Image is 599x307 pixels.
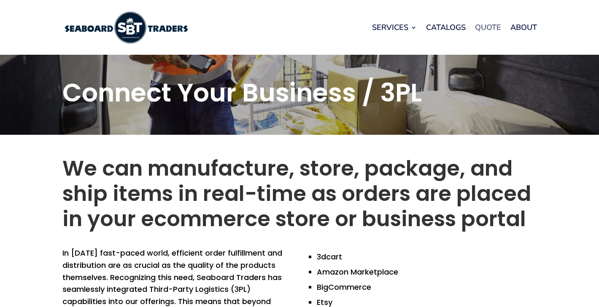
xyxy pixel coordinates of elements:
h2: We can manufacture, store, package, and ship items in real-time as orders are placed in your ecom... [62,156,537,236]
h1: Connect Your Business / 3PL [62,80,537,109]
a: About [510,11,537,43]
li: 3dcart [317,247,537,262]
a: Services [372,11,417,43]
a: Catalogs [426,11,466,43]
li: Amazon Marketplace [317,262,537,278]
li: BigCommerce [317,278,537,293]
a: Quote [475,11,501,43]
